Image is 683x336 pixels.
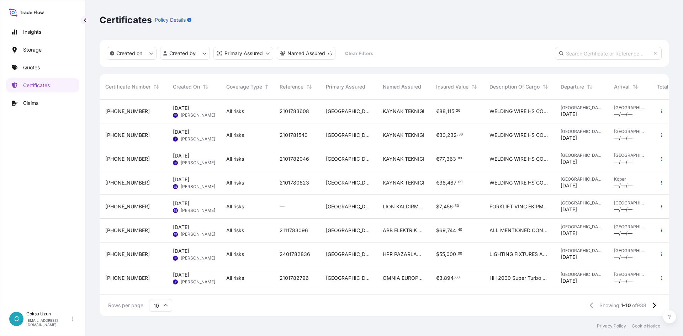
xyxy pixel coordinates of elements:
span: [PERSON_NAME] [181,184,215,190]
span: —/—/— [614,182,632,189]
span: [GEOGRAPHIC_DATA] [614,248,645,254]
span: [GEOGRAPHIC_DATA] [561,224,603,230]
span: G [14,315,19,322]
span: [DATE] [561,206,577,213]
span: 2101782796 [280,274,309,282]
span: —/—/— [614,254,632,261]
a: Quotes [6,60,79,75]
span: [PERSON_NAME] [181,208,215,213]
p: Primary Assured [224,50,263,57]
span: SB [174,255,177,262]
span: [GEOGRAPHIC_DATA] [326,274,371,282]
span: 00 [458,252,462,255]
button: distributor Filter options [213,47,273,60]
span: , [446,109,447,114]
span: [PERSON_NAME] [181,279,215,285]
button: Sort [470,82,478,91]
span: HPR PAZARLAMA A.S. [383,251,425,258]
span: [DATE] [173,152,189,159]
p: Policy Details [155,16,186,23]
span: [GEOGRAPHIC_DATA] [326,132,371,139]
span: 36 [439,180,446,185]
button: cargoOwner Filter options [277,47,335,60]
span: SB [174,183,177,190]
span: , [445,156,446,161]
span: OMNIA EUROPE SA [383,274,425,282]
span: 00 [455,276,460,279]
span: € [436,133,439,138]
p: Certificates [23,82,50,89]
span: $ [436,204,439,209]
span: [PERSON_NAME] [181,112,215,118]
p: Claims [23,100,38,107]
p: Clear Filters [345,50,373,57]
span: Koper [614,176,645,182]
button: Sort [264,82,272,91]
span: Departure [561,83,584,90]
span: 2101781540 [280,132,308,139]
p: Cookie Notice [632,323,660,329]
button: Sort [152,82,160,91]
span: [GEOGRAPHIC_DATA] [326,203,371,210]
input: Search Certificate or Reference... [555,47,662,60]
span: —/—/— [614,206,632,213]
span: [GEOGRAPHIC_DATA] [614,224,645,230]
span: LIGHTING FIXTURES AMS WILL BE DONE BY PSA BDP SCAC CODE BOPT ENS ICS 2 WILL BE DONE BY PSA BDP EO... [489,251,549,258]
span: . [454,276,455,279]
p: Created on [116,50,142,57]
button: Sort [201,82,210,91]
span: All risks [226,251,244,258]
span: [DATE] [173,271,189,278]
button: Clear Filters [339,48,379,59]
a: Insights [6,25,79,39]
span: WELDING WIRE HS CODE 722920000012 28 PALET 26620 50 KGS HLCUIZ 1250963951 HLBU 2967735 INSURANCE ... [489,155,549,162]
span: [PERSON_NAME] [181,160,215,166]
span: 88 [439,109,446,114]
span: All risks [226,203,244,210]
span: KAYNAK TEKNIGI [383,155,424,162]
span: Named Assured [383,83,421,90]
span: . [457,133,458,136]
span: 2111783096 [280,227,308,234]
span: [GEOGRAPHIC_DATA] [561,129,603,134]
span: , [443,276,444,281]
span: , [446,228,447,233]
span: WELDING WIRE HS CODE 722920000012 20 PALET 22800 KGS ISB 1826319 TGBU 1107745 INSURANCE PREMIUM U... [489,179,549,186]
span: . [456,229,457,231]
span: [DATE] [173,105,189,112]
span: Arrival [614,83,630,90]
span: [GEOGRAPHIC_DATA] [561,105,603,111]
span: [GEOGRAPHIC_DATA] [326,179,371,186]
span: 456 [444,204,453,209]
span: [GEOGRAPHIC_DATA] [614,200,645,206]
span: 744 [447,228,456,233]
span: . [456,252,457,255]
a: Certificates [6,78,79,92]
span: FORKLIFT VINC EKIPMANLARI Total 2 Cases 294 Kg 67 59 80 CM And 213 Kg 79 79 85 CM Total Weight Is... [489,203,549,210]
span: [GEOGRAPHIC_DATA] [561,176,603,182]
span: All risks [226,108,244,115]
span: [GEOGRAPHIC_DATA] [326,108,371,115]
span: 50 [455,205,459,207]
span: 000 [446,252,456,257]
span: 40 [458,229,462,231]
span: Coverage Type [226,83,262,90]
span: Insured Value [436,83,468,90]
span: [DATE] [561,158,577,165]
span: [DATE] [173,128,189,135]
span: , [445,252,446,257]
span: [GEOGRAPHIC_DATA] [561,153,603,158]
span: Showing [599,302,619,309]
span: 69 [439,228,446,233]
span: [PHONE_NUMBER] [105,227,150,234]
span: $ [436,252,439,257]
span: . [457,181,458,183]
span: 894 [444,276,454,281]
span: 115 [447,109,454,114]
p: Certificates [100,14,152,26]
span: Certificate Number [105,83,150,90]
span: 00 [458,181,462,183]
button: Sort [305,82,313,91]
button: Sort [541,82,550,91]
span: —/—/— [614,111,632,118]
